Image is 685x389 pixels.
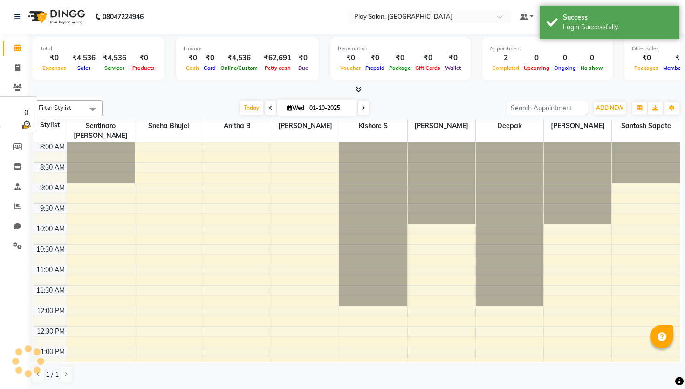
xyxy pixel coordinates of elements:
span: Products [130,65,157,71]
span: Gift Cards [413,65,443,71]
div: 0 [578,53,605,63]
div: ₹4,536 [68,53,99,63]
div: ₹0 [295,53,311,63]
div: Total [40,45,157,53]
div: 9:00 AM [38,183,67,193]
div: Login Successfully. [563,22,672,32]
div: ₹4,536 [218,53,260,63]
span: Sentinaro [PERSON_NAME] [67,120,135,142]
div: ₹62,691 [260,53,295,63]
span: Ongoing [552,65,578,71]
b: 08047224946 [103,4,144,30]
span: [PERSON_NAME] [408,120,475,132]
span: Card [201,65,218,71]
div: 1:00 PM [39,347,67,357]
button: ADD NEW [594,102,626,115]
div: Appointment [490,45,605,53]
span: Package [387,65,413,71]
span: Deepak [476,120,543,132]
div: 2 [490,53,521,63]
span: Santosh Sapate [612,120,680,132]
span: Expenses [40,65,68,71]
div: 0 [21,107,32,118]
span: Today [240,101,263,115]
div: 12:30 PM [35,327,67,336]
span: Due [296,65,310,71]
div: Finance [184,45,311,53]
div: ₹0 [443,53,463,63]
span: Upcoming [521,65,552,71]
span: No show [578,65,605,71]
div: Stylist [33,120,67,130]
img: logo [24,4,88,30]
div: Success [563,13,672,22]
span: Prepaid [363,65,387,71]
div: ₹0 [413,53,443,63]
div: ₹0 [632,53,661,63]
input: 2025-10-01 [307,101,353,115]
div: 10:00 AM [34,224,67,234]
div: 10:30 AM [34,245,67,254]
span: Cash [184,65,201,71]
div: 9:30 AM [38,204,67,213]
div: ₹0 [201,53,218,63]
span: Sales [75,65,93,71]
span: Sneha Bhujel [135,120,203,132]
span: Petty cash [262,65,293,71]
div: ₹0 [130,53,157,63]
div: 11:30 AM [34,286,67,295]
span: [PERSON_NAME] [271,120,339,132]
input: Search Appointment [507,101,588,115]
div: 8:00 AM [38,142,67,152]
span: Completed [490,65,521,71]
div: ₹0 [387,53,413,63]
div: 0 [521,53,552,63]
span: Wallet [443,65,463,71]
div: ₹0 [338,53,363,63]
span: Wed [285,104,307,111]
div: Redemption [338,45,463,53]
span: Voucher [338,65,363,71]
div: ₹4,536 [99,53,130,63]
span: Services [102,65,127,71]
span: Kishore S [339,120,407,132]
span: Online/Custom [218,65,260,71]
span: [PERSON_NAME] [544,120,611,132]
div: 11:00 AM [34,265,67,275]
img: wait_time.png [21,118,32,130]
div: 12:00 PM [35,306,67,316]
div: ₹0 [184,53,201,63]
div: 0 [552,53,578,63]
span: Packages [632,65,661,71]
div: 8:30 AM [38,163,67,172]
span: Anitha B [203,120,271,132]
div: ₹0 [363,53,387,63]
span: ADD NEW [596,104,623,111]
span: Filter Stylist [39,104,71,111]
div: ₹0 [40,53,68,63]
span: 1 / 1 [46,370,59,380]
